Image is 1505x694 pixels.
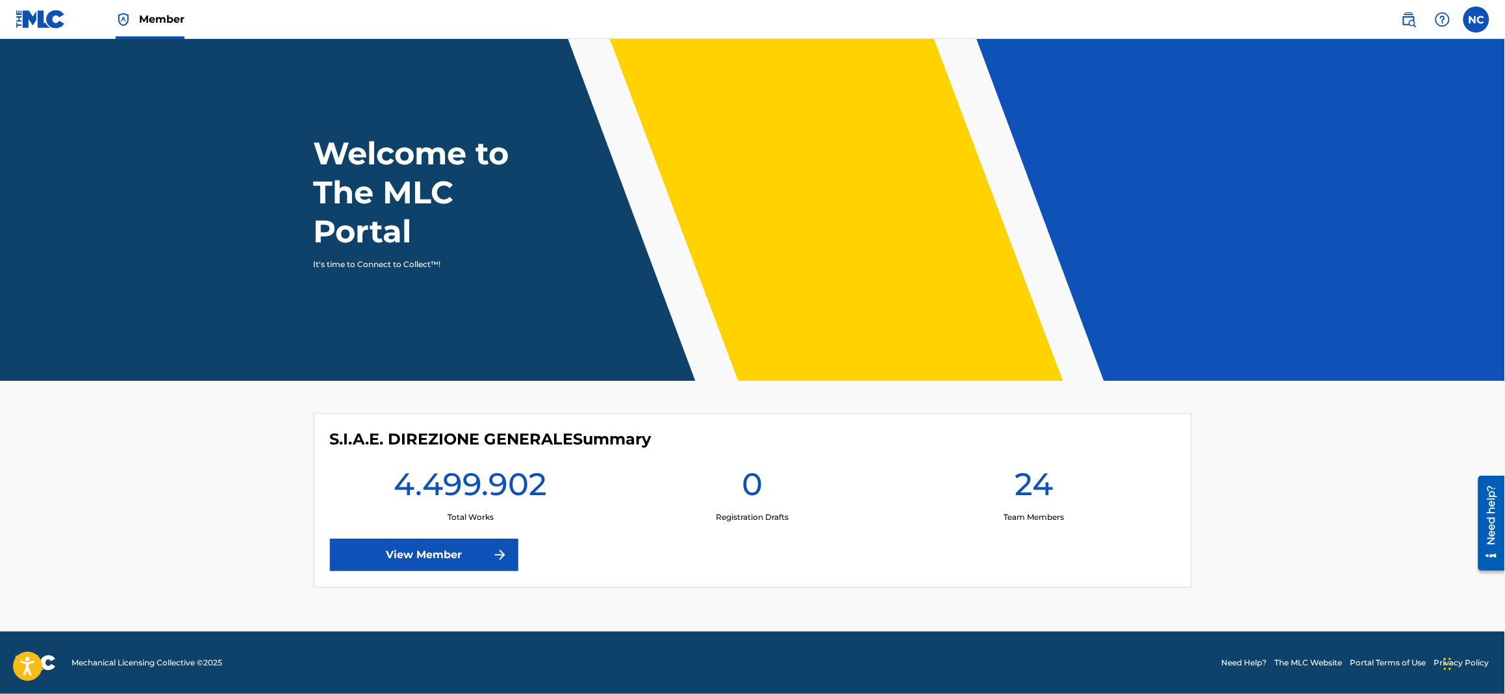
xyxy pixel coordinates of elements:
img: logo [16,655,56,671]
div: Help [1430,6,1456,32]
iframe: Resource Center [1469,471,1505,576]
p: Total Works [448,511,494,523]
img: help [1435,12,1450,27]
div: Widget chat [1440,632,1505,694]
div: User Menu [1463,6,1489,32]
a: Public Search [1396,6,1422,32]
span: Mechanical Licensing Collective © 2025 [71,657,222,669]
h1: 24 [1015,465,1054,511]
h4: S.I.A.E. DIREZIONE GENERALE [330,430,651,449]
span: Member [139,12,184,27]
p: Registration Drafts [716,511,789,523]
a: Privacy Policy [1434,657,1489,669]
img: Top Rightsholder [116,12,131,27]
p: It's time to Connect to Collect™! [314,259,539,270]
div: Trascina [1444,645,1452,684]
a: Portal Terms of Use [1350,657,1426,669]
h1: 4.499.902 [394,465,547,511]
img: MLC Logo [16,10,66,29]
iframe: Chat Widget [1440,632,1505,694]
a: The MLC Website [1275,657,1343,669]
img: search [1401,12,1417,27]
h1: Welcome to The MLC Portal [314,134,557,251]
p: Team Members [1004,511,1065,523]
img: f7272a7cc735f4ea7f67.svg [492,547,508,563]
a: View Member [330,539,518,571]
h1: 0 [742,465,763,511]
a: Need Help? [1222,657,1267,669]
